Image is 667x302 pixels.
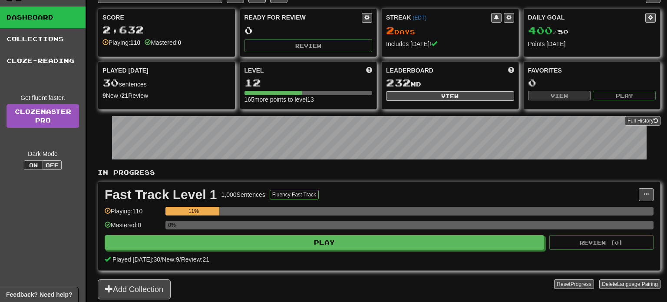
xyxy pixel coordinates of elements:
div: Mastered: 0 [105,221,161,235]
button: Play [105,235,544,250]
button: Review (0) [549,235,654,250]
span: Score more points to level up [366,66,372,75]
span: Leaderboard [386,66,433,75]
div: nd [386,77,514,89]
span: / 50 [528,28,568,36]
button: On [24,160,43,170]
span: / [160,256,162,263]
strong: 9 [102,92,106,99]
div: sentences [102,77,231,89]
div: 2,632 [102,24,231,35]
span: Progress [571,281,591,287]
div: 12 [244,77,373,88]
a: ClozemasterPro [7,104,79,128]
button: Review [244,39,373,52]
div: Get fluent faster. [7,93,79,102]
span: New: 9 [162,256,179,263]
span: Level [244,66,264,75]
span: Open feedback widget [6,290,72,299]
div: New / Review [102,91,231,100]
div: 0 [528,77,656,88]
div: Mastered: [145,38,181,47]
div: Score [102,13,231,22]
div: Points [DATE] [528,40,656,48]
a: (EDT) [413,15,426,21]
strong: 110 [130,39,140,46]
span: This week in points, UTC [508,66,514,75]
button: Fluency Fast Track [270,190,319,199]
span: 2 [386,24,394,37]
div: Dark Mode [7,149,79,158]
span: 30 [102,76,119,89]
div: 0 [244,25,373,36]
button: DeleteLanguage Pairing [599,279,660,289]
button: Add Collection [98,279,171,299]
span: Played [DATE]: 30 [112,256,160,263]
div: Ready for Review [244,13,362,22]
button: Play [593,91,656,100]
div: 165 more points to level 13 [244,95,373,104]
div: 1,000 Sentences [221,190,265,199]
button: View [386,91,514,101]
strong: 21 [122,92,129,99]
div: Includes [DATE]! [386,40,514,48]
p: In Progress [98,168,660,177]
span: 232 [386,76,411,89]
div: Favorites [528,66,656,75]
span: Review: 21 [181,256,209,263]
button: Full History [625,116,660,126]
button: Off [43,160,62,170]
span: / [179,256,181,263]
span: Played [DATE] [102,66,149,75]
div: Playing: 110 [105,207,161,221]
div: Playing: [102,38,140,47]
div: Daily Goal [528,13,646,23]
span: Language Pairing [617,281,658,287]
button: View [528,91,591,100]
div: Fast Track Level 1 [105,188,217,201]
div: Streak [386,13,491,22]
strong: 0 [178,39,181,46]
div: 11% [168,207,219,216]
button: ResetProgress [554,279,594,289]
div: Day s [386,25,514,37]
span: 400 [528,24,553,37]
